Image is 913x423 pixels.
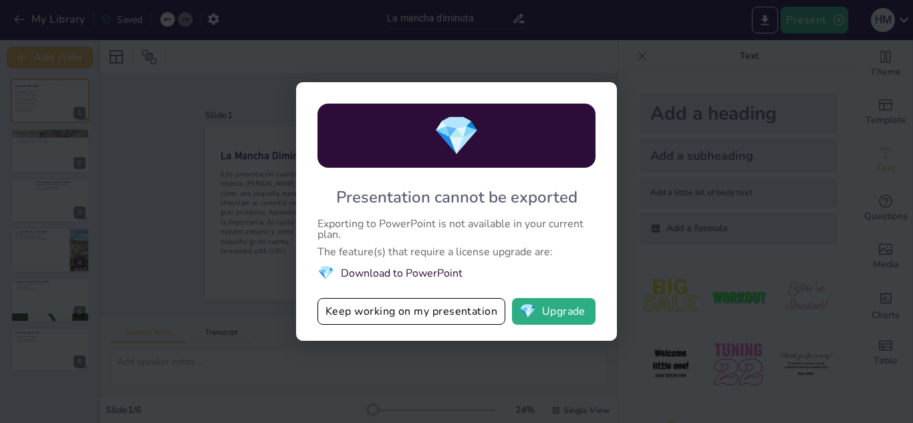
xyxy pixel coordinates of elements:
[317,247,596,257] div: The feature(s) that require a license upgrade are:
[317,298,505,325] button: Keep working on my presentation
[433,110,480,162] span: diamond
[317,264,334,282] span: diamond
[512,298,596,325] button: diamondUpgrade
[336,186,577,208] div: Presentation cannot be exported
[519,305,536,318] span: diamond
[317,219,596,240] div: Exporting to PowerPoint is not available in your current plan.
[317,264,596,282] li: Download to PowerPoint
